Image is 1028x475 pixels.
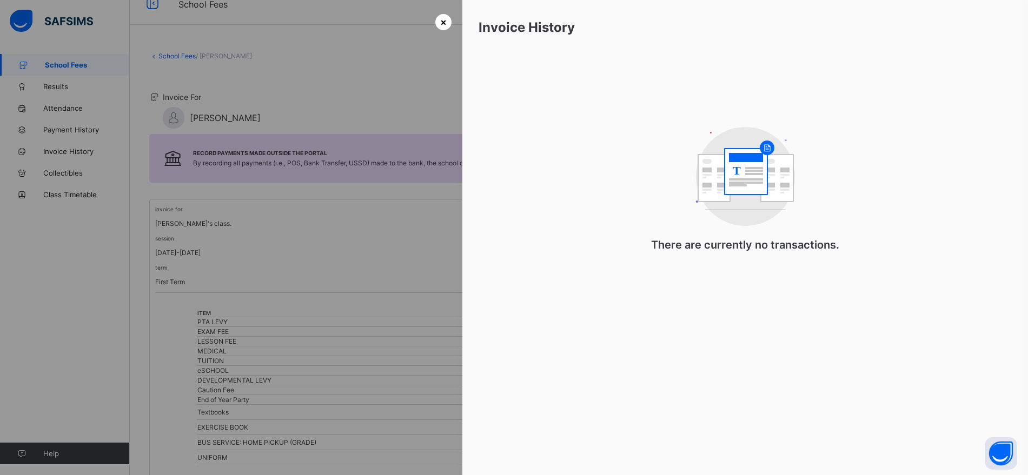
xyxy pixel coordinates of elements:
[479,19,1012,35] h1: Invoice History
[985,437,1017,470] button: Open asap
[440,16,447,28] span: ×
[733,164,741,177] tspan: T
[637,116,853,273] div: There are currently no transactions.
[637,238,853,251] p: There are currently no transactions.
